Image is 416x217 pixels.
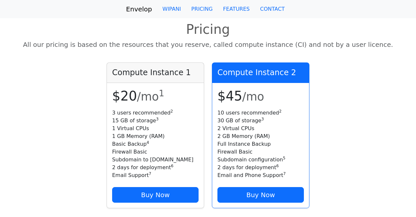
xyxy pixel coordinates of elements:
[112,88,199,104] h1: $20
[217,140,304,148] li: Full Instance Backup
[112,132,199,140] li: 1 GB Memory (RAM)
[217,164,304,171] li: 2 days for deployment
[217,156,304,164] li: Subdomain configuration
[5,40,411,49] p: All our pricing is based on the resources that you reserve, called compute instance (CI) and not ...
[149,171,151,176] sup: 7
[217,171,304,179] li: Email and Phone Support
[217,148,304,156] li: Firewall Basic
[112,68,199,77] h4: Compute Instance 1
[217,117,304,125] li: 30 GB of storage
[137,90,164,103] small: /mo
[171,109,173,114] sup: 2
[112,156,199,164] li: Subdomain to [DOMAIN_NAME]
[112,148,199,156] li: Firewall Basic
[112,164,199,171] li: 2 days for deployment
[217,68,304,77] h4: Compute Instance 2
[276,164,279,168] sup: 6
[159,88,164,98] sup: 1
[5,21,411,37] h1: Pricing
[112,117,199,125] li: 15 GB of storage
[147,140,149,145] sup: 4
[126,3,152,16] a: Envelop
[217,187,304,203] a: Buy Now
[283,171,286,176] sup: 7
[157,3,186,16] a: WIPANI
[112,125,199,132] li: 1 Virtual CPUs
[171,164,174,168] sup: 6
[186,3,218,16] a: PRICING
[156,117,159,121] sup: 3
[217,88,304,104] h1: $45
[217,125,304,132] li: 2 Virtual CPUs
[255,3,290,16] a: CONTACT
[112,171,199,179] li: Email Support
[112,140,199,148] li: Basic Backup
[242,90,264,103] small: /mo
[218,3,255,16] a: FEATURES
[217,132,304,140] li: 2 GB Memory (RAM)
[112,187,199,203] a: Buy Now
[112,109,199,117] li: 3 users recommended
[283,156,286,160] sup: 5
[217,109,304,117] li: 10 users recommended
[261,117,264,121] sup: 3
[279,109,282,114] sup: 2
